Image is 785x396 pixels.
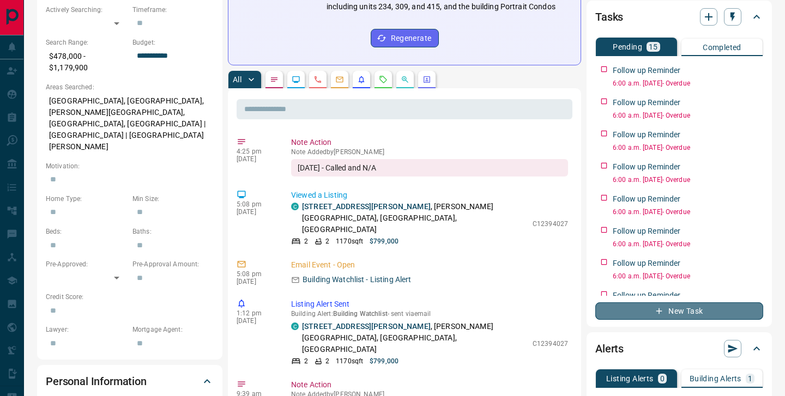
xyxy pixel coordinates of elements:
[357,75,366,84] svg: Listing Alerts
[660,375,665,382] p: 0
[46,92,214,156] p: [GEOGRAPHIC_DATA], [GEOGRAPHIC_DATA], [PERSON_NAME][GEOGRAPHIC_DATA], [GEOGRAPHIC_DATA], [GEOGRAP...
[422,75,431,84] svg: Agent Actions
[613,97,680,108] p: Follow up Reminder
[302,201,527,235] p: , [PERSON_NAME][GEOGRAPHIC_DATA], [GEOGRAPHIC_DATA], [GEOGRAPHIC_DATA]
[304,236,308,246] p: 2
[690,375,741,382] p: Building Alerts
[132,227,214,236] p: Baths:
[303,274,411,285] p: Building Watchlist - Listing Alert
[237,208,275,216] p: [DATE]
[595,340,624,357] h2: Alerts
[606,375,654,382] p: Listing Alerts
[291,259,568,271] p: Email Event - Open
[291,137,568,148] p: Note Action
[595,8,623,26] h2: Tasks
[46,325,127,334] p: Lawyer:
[46,161,214,171] p: Motivation:
[292,75,300,84] svg: Lead Browsing Activity
[325,236,329,246] p: 2
[370,236,398,246] p: $799,000
[46,5,127,15] p: Actively Searching:
[703,44,741,51] p: Completed
[325,356,329,366] p: 2
[613,65,680,76] p: Follow up Reminder
[313,75,322,84] svg: Calls
[336,236,363,246] p: 1170 sqft
[291,159,568,176] div: [DATE] - Called and N/A
[46,38,127,47] p: Search Range:
[613,226,680,237] p: Follow up Reminder
[304,356,308,366] p: 2
[291,190,568,201] p: Viewed a Listing
[379,75,388,84] svg: Requests
[613,271,763,281] p: 6:00 a.m. [DATE] - Overdue
[613,207,763,217] p: 6:00 a.m. [DATE] - Overdue
[613,290,680,301] p: Follow up Reminder
[533,339,568,349] p: C12394027
[233,76,241,83] p: All
[649,43,658,51] p: 15
[613,43,642,51] p: Pending
[613,78,763,88] p: 6:00 a.m. [DATE] - Overdue
[132,325,214,334] p: Mortgage Agent:
[132,194,214,204] p: Min Size:
[46,194,127,204] p: Home Type:
[237,278,275,285] p: [DATE]
[46,368,214,394] div: Personal Information
[613,111,763,120] p: 6:00 a.m. [DATE] - Overdue
[270,75,279,84] svg: Notes
[371,29,439,47] button: Regenerate
[333,310,388,318] span: Building Watchlist
[291,148,568,156] p: Note Added by [PERSON_NAME]
[46,292,214,302] p: Credit Score:
[46,47,127,77] p: $478,000 - $1,179,900
[336,356,363,366] p: 1170 sqft
[613,161,680,173] p: Follow up Reminder
[237,270,275,278] p: 5:08 pm
[237,148,275,155] p: 4:25 pm
[613,129,680,141] p: Follow up Reminder
[132,38,214,47] p: Budget:
[613,175,763,185] p: 6:00 a.m. [DATE] - Overdue
[46,259,127,269] p: Pre-Approved:
[613,258,680,269] p: Follow up Reminder
[595,302,763,320] button: New Task
[748,375,752,382] p: 1
[613,193,680,205] p: Follow up Reminder
[291,379,568,391] p: Note Action
[291,310,568,318] p: Building Alert : - sent via email
[132,5,214,15] p: Timeframe:
[291,203,299,210] div: condos.ca
[237,200,275,208] p: 5:08 pm
[291,322,299,330] div: condos.ca
[132,259,214,269] p: Pre-Approval Amount:
[291,298,568,310] p: Listing Alert Sent
[46,373,147,390] h2: Personal Information
[335,75,344,84] svg: Emails
[302,322,431,331] a: [STREET_ADDRESS][PERSON_NAME]
[237,317,275,325] p: [DATE]
[370,356,398,366] p: $799,000
[46,82,214,92] p: Areas Searched:
[237,309,275,317] p: 1:12 pm
[237,155,275,163] p: [DATE]
[613,143,763,153] p: 6:00 a.m. [DATE] - Overdue
[302,202,431,211] a: [STREET_ADDRESS][PERSON_NAME]
[46,227,127,236] p: Beds:
[302,321,527,355] p: , [PERSON_NAME][GEOGRAPHIC_DATA], [GEOGRAPHIC_DATA], [GEOGRAPHIC_DATA]
[613,239,763,249] p: 6:00 a.m. [DATE] - Overdue
[533,219,568,229] p: C12394027
[595,336,763,362] div: Alerts
[595,4,763,30] div: Tasks
[401,75,409,84] svg: Opportunities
